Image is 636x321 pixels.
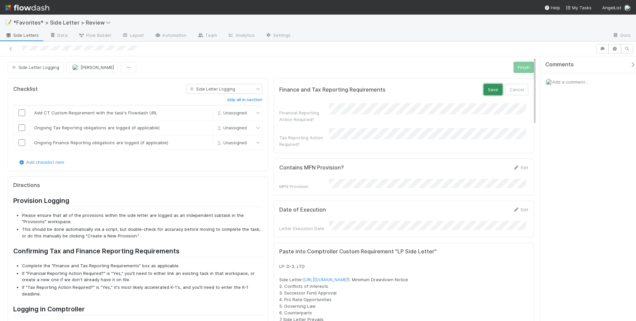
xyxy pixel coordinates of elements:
[279,183,329,190] div: MFN Provision
[5,2,49,13] img: logo-inverted-e16ddd16eac7371096b0.svg
[624,5,631,11] img: avatar_218ae7b5-dcd5-4ccc-b5d5-7cc00ae2934f.png
[44,31,73,41] a: Data
[215,110,247,115] span: Unassigned
[13,86,38,93] h5: Checklist
[5,32,39,38] span: Side Letters
[303,277,348,282] a: [URL][DOMAIN_NAME]
[546,79,552,85] img: avatar_218ae7b5-dcd5-4ccc-b5d5-7cc00ae2934f.png
[607,31,636,41] a: Docs
[545,61,574,68] span: Comments
[78,32,111,38] span: Flow Builder
[13,247,180,255] strong: Confirming Tax and Finance Reporting Requirements
[73,31,117,41] a: Flow Builder
[552,79,588,85] span: Add a comment...
[13,305,85,313] strong: Logging in Comptroller
[513,62,534,73] button: Finish
[188,87,235,92] span: Side Letter Logging
[149,31,192,41] a: Automation
[66,62,118,73] button: [PERSON_NAME]
[34,140,168,145] span: Ongoing Finance Reporting obligations are logged (if applicable)
[22,284,263,297] li: If "Tax Reporting Action Required?" is "Yes," it's most likely accelerated K-1's, and you'll need...
[260,31,296,41] a: Settings
[279,87,386,93] h5: Finance and Tax Reporting Requirements
[279,134,329,148] div: Tax Reporting Action Required?
[22,270,263,283] li: If "Financial Reporting Action Required?" is "Yes," you'll need to either link an existing task i...
[13,182,263,189] h5: Directions
[8,62,64,73] button: Side Letter Logging
[22,212,263,225] li: Please ensure that all of the provisions within the side letter are logged as an independent subt...
[222,31,260,41] a: Analytics
[279,225,329,232] div: Letter Execution Date
[13,197,69,205] strong: Provision Logging
[22,263,263,269] li: Complete the "Finance and Tax Reporting Requirements" box as applicable.
[18,160,64,165] a: Add checklist item
[13,19,114,26] span: *Favorites* > Side Letter > Review
[192,31,222,41] a: Team
[279,248,529,255] h5: Paste into Comptroller Custom Requirement "LP Side Letter"
[227,97,262,105] a: skip all in section
[22,226,263,239] li: This should be done automatically via a script, but double-check for accuracy before moving to co...
[5,20,12,25] span: 📝
[544,4,560,11] div: Help
[602,5,621,10] span: AngelList
[513,165,528,170] a: Edit
[227,97,262,102] h6: skip all in section
[565,5,592,10] span: My Tasks
[565,4,592,11] a: My Tasks
[279,109,329,123] div: Financial Reporting Action Required?
[279,207,326,213] h5: Date of Execution
[80,65,114,70] span: [PERSON_NAME]
[215,140,247,145] span: Unassigned
[513,207,528,212] a: Edit
[34,110,157,115] span: Add CT Custom Requirement with the task's Flowdash URL
[484,84,503,95] button: Save
[505,84,528,95] button: Cancel
[34,125,160,130] span: Ongoing Tax Reporting obligations are logged (if applicable)
[215,125,247,130] span: Unassigned
[72,64,79,71] img: avatar_218ae7b5-dcd5-4ccc-b5d5-7cc00ae2934f.png
[279,164,344,171] h5: Contains MFN Provision?
[11,65,59,70] span: Side Letter Logging
[117,31,149,41] a: Layout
